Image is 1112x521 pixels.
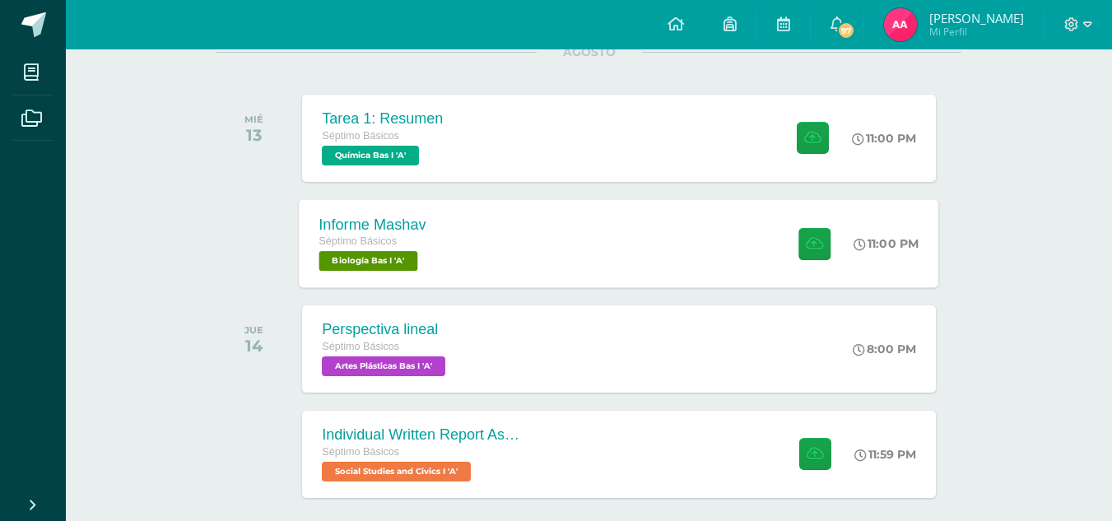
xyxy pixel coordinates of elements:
[322,426,519,444] div: Individual Written Report Assignment: How Innovation Is Helping [GEOGRAPHIC_DATA] Grow
[322,146,419,165] span: Química Bas I 'A'
[537,44,642,59] span: AGOSTO
[244,336,263,356] div: 14
[244,125,263,145] div: 13
[322,130,399,142] span: Séptimo Básicos
[837,21,855,40] span: 97
[322,341,399,352] span: Séptimo Básicos
[322,356,445,376] span: Artes Plásticas Bas I 'A'
[244,324,263,336] div: JUE
[852,131,916,146] div: 11:00 PM
[884,8,917,41] img: ad9d82ebd988144697aff181cf07c7d6.png
[853,342,916,356] div: 8:00 PM
[929,25,1024,39] span: Mi Perfil
[319,235,398,247] span: Séptimo Básicos
[319,216,426,233] div: Informe Mashav
[322,110,443,128] div: Tarea 1: Resumen
[319,251,418,271] span: Biología Bas I 'A'
[322,446,399,458] span: Séptimo Básicos
[322,462,471,481] span: Social Studies and Civics I 'A'
[929,10,1024,26] span: [PERSON_NAME]
[244,114,263,125] div: MIÉ
[322,321,449,338] div: Perspectiva lineal
[854,447,916,462] div: 11:59 PM
[854,236,919,251] div: 11:00 PM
